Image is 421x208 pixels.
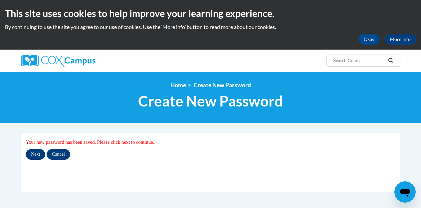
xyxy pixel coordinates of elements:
[386,57,396,65] button: Search
[5,7,416,20] h2: This site uses cookies to help improve your learning experience.
[26,139,154,145] span: Your new password has been saved. Please click next to continue.
[358,34,380,45] button: Okay
[26,149,45,160] input: Next
[138,92,283,110] span: Create New Password
[194,82,251,89] span: Create New Password
[394,181,416,203] iframe: Button to launch messaging window
[21,55,141,67] a: Cox Campus
[170,82,186,89] a: Home
[5,23,416,31] p: By continuing to use the site you agree to our use of cookies. Use the ‘More info’ button to read...
[385,34,416,45] a: More Info
[47,149,70,160] input: Cancel
[21,55,96,67] img: Cox Campus
[332,57,386,65] input: Search Courses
